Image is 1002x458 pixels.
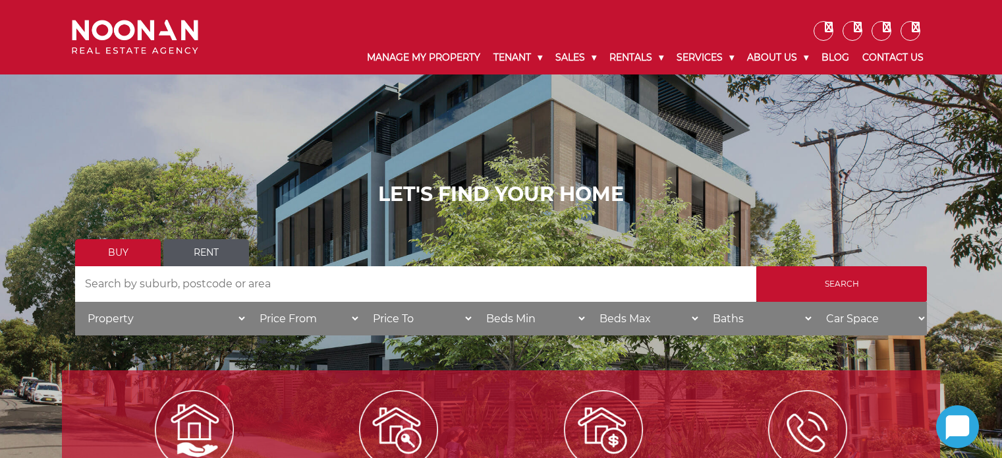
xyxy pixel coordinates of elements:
[75,266,756,302] input: Search by suburb, postcode or area
[487,41,549,74] a: Tenant
[670,41,740,74] a: Services
[603,41,670,74] a: Rentals
[75,239,161,266] a: Buy
[72,20,198,55] img: Noonan Real Estate Agency
[740,41,815,74] a: About Us
[756,266,927,302] input: Search
[163,239,249,266] a: Rent
[856,41,930,74] a: Contact Us
[815,41,856,74] a: Blog
[75,183,927,206] h1: LET'S FIND YOUR HOME
[360,41,487,74] a: Manage My Property
[549,41,603,74] a: Sales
